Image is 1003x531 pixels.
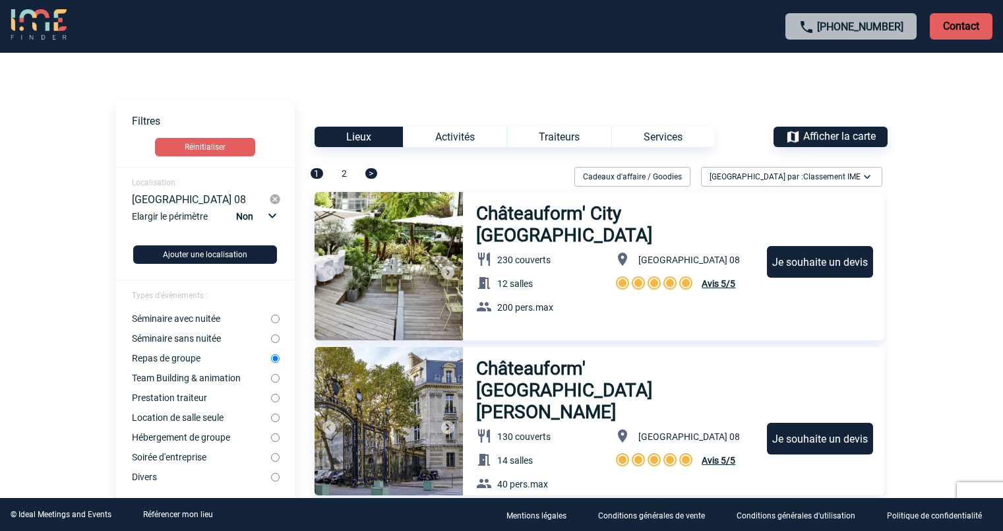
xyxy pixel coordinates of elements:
div: Lieux [315,127,403,147]
label: Location de salle seule [132,412,271,423]
p: Contact [930,13,992,40]
label: Séminaire sans nuitée [132,333,271,344]
img: baseline_expand_more_white_24dp-b.png [861,170,874,183]
div: [GEOGRAPHIC_DATA] 08 [132,193,270,205]
img: baseline_location_on_white_24dp-b.png [615,251,630,267]
img: baseline_meeting_room_white_24dp-b.png [476,275,492,291]
div: Services [611,127,714,147]
a: Réinitialiser [116,138,295,156]
span: Types d'évènements : [132,291,208,300]
label: Divers [132,472,271,482]
p: Mentions légales [506,511,566,520]
span: Avis 5/5 [702,455,735,466]
div: Je souhaite un devis [767,246,873,278]
img: baseline_meeting_room_white_24dp-b.png [476,452,492,468]
div: © Ideal Meetings and Events [11,510,111,519]
img: 1.jpg [315,347,463,495]
a: [PHONE_NUMBER] [817,20,903,33]
div: Je souhaite un devis [767,423,873,454]
a: Conditions générales de vente [588,509,726,521]
span: [GEOGRAPHIC_DATA] 08 [638,431,740,442]
div: Traiteurs [506,127,611,147]
h3: Châteauform' [GEOGRAPHIC_DATA][PERSON_NAME] [476,358,755,423]
div: Filtrer sur Cadeaux d'affaire / Goodies [569,167,696,187]
span: 230 couverts [497,255,551,265]
span: Afficher la carte [803,130,876,142]
img: baseline_location_on_white_24dp-b.png [615,428,630,444]
span: [GEOGRAPHIC_DATA] 08 [638,255,740,265]
img: baseline_group_white_24dp-b.png [476,476,492,491]
span: 130 couverts [497,431,551,442]
label: Repas de groupe [132,353,271,363]
span: 40 pers.max [497,479,548,489]
img: baseline_restaurant_white_24dp-b.png [476,428,492,444]
p: Filtres [132,115,295,127]
img: baseline_group_white_24dp-b.png [476,299,492,315]
a: Conditions générales d'utilisation [726,509,876,521]
span: [GEOGRAPHIC_DATA] par : [710,170,861,183]
span: Classement IME [803,172,861,181]
div: Cadeaux d'affaire / Goodies [574,167,690,187]
img: cancel-24-px-g.png [269,193,281,205]
button: Ajouter une localisation [133,245,277,264]
span: 12 salles [497,278,533,289]
span: 200 pers.max [497,302,553,313]
img: 1.jpg [315,192,463,340]
a: Mentions légales [496,509,588,521]
label: Hébergement de groupe [132,432,271,443]
p: Politique de confidentialité [887,511,982,520]
div: Activités [403,127,506,147]
span: Avis 5/5 [702,278,735,289]
span: Localisation [132,178,175,187]
p: Conditions générales de vente [598,511,705,520]
p: Conditions générales d'utilisation [737,511,855,520]
img: baseline_restaurant_white_24dp-b.png [476,251,492,267]
label: Séminaire avec nuitée [132,313,271,324]
h3: Châteauform' City [GEOGRAPHIC_DATA] [476,203,755,246]
span: > [365,168,377,179]
button: Réinitialiser [155,138,255,156]
a: Référencer mon lieu [143,510,213,519]
div: Elargir le périmètre [132,208,282,235]
label: Prestation traiteur [132,392,271,403]
label: Team Building & animation [132,373,271,383]
span: 2 [342,168,347,179]
img: call-24-px.png [799,19,814,35]
label: Soirée d'entreprise [132,452,271,462]
span: 1 [311,168,323,179]
span: 14 salles [497,455,533,466]
a: Politique de confidentialité [876,509,1003,521]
